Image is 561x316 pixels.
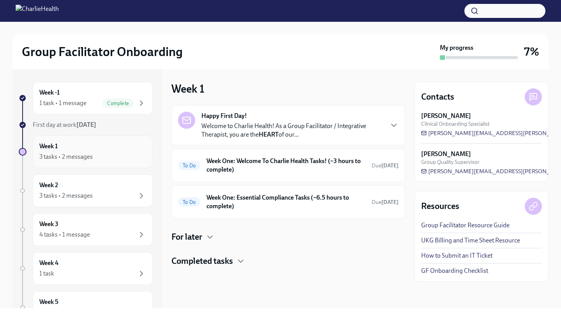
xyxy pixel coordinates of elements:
h2: Group Facilitator Onboarding [22,44,183,60]
span: September 9th, 2025 10:00 [372,198,399,206]
strong: [PERSON_NAME] [421,150,471,158]
h4: Contacts [421,91,454,103]
a: GF Onboarding Checklist [421,267,488,275]
h4: For later [171,231,202,243]
div: 4 tasks • 1 message [39,230,90,239]
a: Group Facilitator Resource Guide [421,221,510,230]
strong: [PERSON_NAME] [421,112,471,120]
span: Due [372,199,399,205]
h6: Week 1 [39,142,58,151]
div: 1 task [39,269,54,278]
div: For later [171,231,405,243]
a: Week 13 tasks • 2 messages [19,135,153,168]
h6: Week One: Essential Compliance Tasks (~6.5 hours to complete) [206,193,365,211]
span: Complete [102,100,134,106]
h6: Week 3 [39,220,58,228]
a: To DoWeek One: Essential Compliance Tasks (~6.5 hours to complete)Due[DATE] [178,192,399,212]
a: Week 23 tasks • 2 messages [19,174,153,207]
a: UKG Billing and Time Sheet Resource [421,236,520,245]
h3: 7% [524,45,539,59]
h6: Week -1 [39,88,60,97]
div: 3 tasks • 2 messages [39,153,93,161]
h4: Completed tasks [171,255,233,267]
strong: My progress [440,44,473,52]
a: First day at work[DATE] [19,121,153,129]
a: To DoWeek One: Welcome To Charlie Health Tasks! (~3 hours to complete)Due[DATE] [178,155,399,176]
strong: [DATE] [76,121,96,128]
h6: Week 5 [39,298,58,306]
h6: Week 2 [39,181,58,190]
div: 1 task • 1 message [39,99,86,107]
a: Week 41 task [19,252,153,285]
p: Welcome to Charlie Health! As a Group Facilitator / Integrative Therapist, you are the of our... [201,122,383,139]
span: First day at work [33,121,96,128]
h3: Week 1 [171,82,205,96]
span: Group Quality Supervisor [421,158,480,166]
h4: Resources [421,200,459,212]
strong: [DATE] [381,199,399,205]
a: How to Submit an IT Ticket [421,251,492,260]
div: Completed tasks [171,255,405,267]
strong: [DATE] [381,162,399,169]
span: September 9th, 2025 10:00 [372,162,399,169]
a: Week -11 task • 1 messageComplete [19,82,153,114]
h6: Week 4 [39,259,58,267]
strong: Happy First Day! [201,112,247,120]
span: To Do [178,199,200,205]
span: Due [372,162,399,169]
h6: Week One: Welcome To Charlie Health Tasks! (~3 hours to complete) [206,157,365,174]
span: To Do [178,163,200,169]
img: CharlieHealth [16,5,59,17]
strong: HEART [259,131,279,138]
a: Week 34 tasks • 1 message [19,213,153,246]
div: 3 tasks • 2 messages [39,191,93,200]
span: Clinical Onboarding Specialist [421,120,490,128]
